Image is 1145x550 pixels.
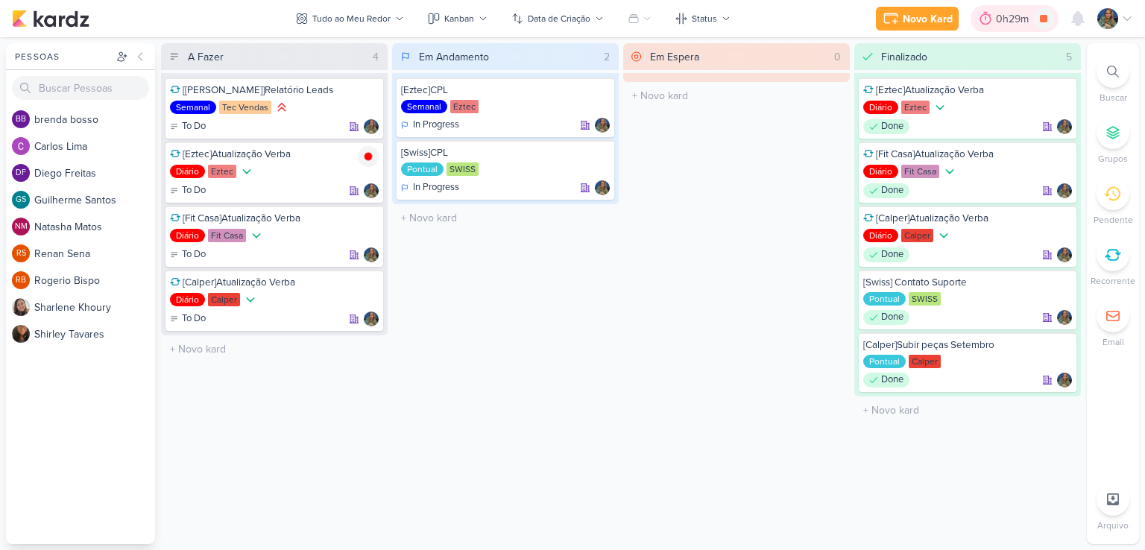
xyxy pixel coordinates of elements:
[1057,247,1072,262] img: Isabella Gutierres
[367,49,385,65] div: 4
[15,223,28,231] p: NM
[170,247,206,262] div: To Do
[1057,183,1072,198] img: Isabella Gutierres
[170,183,206,198] div: To Do
[909,292,941,306] div: SWISS
[16,276,26,285] p: RB
[419,49,489,65] div: Em Andamento
[598,49,616,65] div: 2
[450,100,479,113] div: Eztec
[1057,119,1072,134] div: Responsável: Isabella Gutierres
[208,293,240,306] div: Calper
[876,7,959,31] button: Novo Kard
[170,229,205,242] div: Diário
[595,118,610,133] img: Isabella Gutierres
[1094,213,1133,227] p: Pendente
[1057,247,1072,262] div: Responsável: Isabella Gutierres
[996,11,1033,27] div: 0h29m
[12,164,30,182] div: Diego Freitas
[863,212,1072,225] div: [Calper]Atualização Verba
[274,100,289,115] div: Prioridade Alta
[401,118,459,133] div: In Progress
[239,164,254,179] div: Prioridade Baixa
[909,355,941,368] div: Calper
[863,373,909,388] div: Done
[395,207,616,229] input: + Novo kard
[364,247,379,262] img: Isabella Gutierres
[188,49,224,65] div: A Fazer
[863,119,909,134] div: Done
[182,119,206,134] p: To Do
[863,276,1072,289] div: [Swiss] Contato Suporte
[170,119,206,134] div: To Do
[12,244,30,262] div: Renan Sena
[12,10,89,28] img: kardz.app
[595,118,610,133] div: Responsável: Isabella Gutierres
[901,165,939,178] div: Fit Casa
[34,246,155,262] div: R e n a n S e n a
[364,312,379,326] div: Responsável: Isabella Gutierres
[170,83,379,97] div: [Tec Vendas]Relatório Leads
[170,165,205,178] div: Diário
[170,101,216,114] div: Semanal
[1057,119,1072,134] img: Isabella Gutierres
[34,326,155,342] div: S h i r l e y T a v a r e s
[12,271,30,289] div: Rogerio Bispo
[857,399,1078,421] input: + Novo kard
[863,165,898,178] div: Diário
[208,165,236,178] div: Eztec
[1097,519,1129,532] p: Arquivo
[34,192,155,208] div: G u i l h e r m e S a n t o s
[447,162,479,176] div: SWISS
[364,119,379,134] img: Isabella Gutierres
[863,229,898,242] div: Diário
[626,85,847,107] input: + Novo kard
[12,137,30,155] img: Carlos Lima
[1103,335,1124,349] p: Email
[881,49,927,65] div: Finalizado
[34,219,155,235] div: N a t a s h a M a t o s
[208,229,246,242] div: Fit Casa
[863,247,909,262] div: Done
[34,273,155,288] div: R o g e r i o B i s p o
[243,292,258,307] div: Prioridade Baixa
[16,196,26,204] p: GS
[12,191,30,209] div: Guilherme Santos
[170,312,206,326] div: To Do
[595,180,610,195] div: Responsável: Isabella Gutierres
[164,338,385,360] input: + Novo kard
[401,100,447,113] div: Semanal
[182,312,206,326] p: To Do
[249,228,264,243] div: Prioridade Baixa
[863,292,906,306] div: Pontual
[12,76,149,100] input: Buscar Pessoas
[1057,310,1072,325] div: Responsável: Isabella Gutierres
[901,101,930,114] div: Eztec
[34,165,155,181] div: D i e g o F r e i t a s
[170,148,379,161] div: [Eztec]Atualização Verba
[650,49,699,65] div: Em Espera
[12,218,30,236] div: Natasha Matos
[16,116,26,124] p: bb
[936,228,951,243] div: Prioridade Baixa
[1060,49,1078,65] div: 5
[364,247,379,262] div: Responsável: Isabella Gutierres
[12,325,30,343] img: Shirley Tavares
[12,110,30,128] div: brenda bosso
[1091,274,1135,288] p: Recorrente
[170,276,379,289] div: [Calper]Atualização Verba
[413,180,459,195] p: In Progress
[901,229,933,242] div: Calper
[364,312,379,326] img: Isabella Gutierres
[170,212,379,225] div: [Fit Casa]Atualização Verba
[933,100,947,115] div: Prioridade Baixa
[1057,373,1072,388] img: Isabella Gutierres
[401,162,444,176] div: Pontual
[1057,310,1072,325] img: Isabella Gutierres
[942,164,957,179] div: Prioridade Baixa
[881,373,903,388] p: Done
[1087,55,1139,104] li: Ctrl + F
[828,49,847,65] div: 0
[413,118,459,133] p: In Progress
[863,310,909,325] div: Done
